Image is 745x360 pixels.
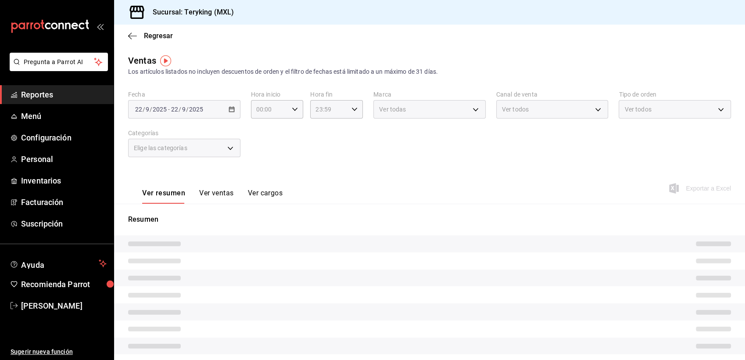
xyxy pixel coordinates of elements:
[128,91,240,97] label: Fecha
[142,189,283,204] div: navigation tabs
[128,32,173,40] button: Regresar
[199,189,234,204] button: Ver ventas
[179,106,181,113] span: /
[142,189,185,204] button: Ver resumen
[134,144,187,152] span: Elige las categorías
[21,196,107,208] span: Facturación
[24,58,94,67] span: Pregunta a Parrot AI
[135,106,143,113] input: --
[496,91,609,97] label: Canal de venta
[373,91,486,97] label: Marca
[152,106,167,113] input: ----
[21,278,107,290] span: Recomienda Parrot
[189,106,204,113] input: ----
[128,214,731,225] p: Resumen
[21,132,107,144] span: Configuración
[146,7,234,18] h3: Sucursal: Teryking (MXL)
[21,89,107,101] span: Reportes
[168,106,170,113] span: -
[144,32,173,40] span: Regresar
[21,110,107,122] span: Menú
[97,23,104,30] button: open_drawer_menu
[502,105,529,114] span: Ver todos
[182,106,186,113] input: --
[248,189,283,204] button: Ver cargos
[251,91,304,97] label: Hora inicio
[128,54,156,67] div: Ventas
[6,64,108,73] a: Pregunta a Parrot AI
[21,258,95,269] span: Ayuda
[619,91,731,97] label: Tipo de orden
[160,55,171,66] img: Tooltip marker
[186,106,189,113] span: /
[310,91,363,97] label: Hora fin
[624,105,651,114] span: Ver todos
[11,347,107,356] span: Sugerir nueva función
[145,106,150,113] input: --
[21,175,107,187] span: Inventarios
[143,106,145,113] span: /
[171,106,179,113] input: --
[379,105,406,114] span: Ver todas
[128,130,240,136] label: Categorías
[150,106,152,113] span: /
[10,53,108,71] button: Pregunta a Parrot AI
[21,300,107,312] span: [PERSON_NAME]
[21,218,107,230] span: Suscripción
[21,153,107,165] span: Personal
[128,67,731,76] div: Los artículos listados no incluyen descuentos de orden y el filtro de fechas está limitado a un m...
